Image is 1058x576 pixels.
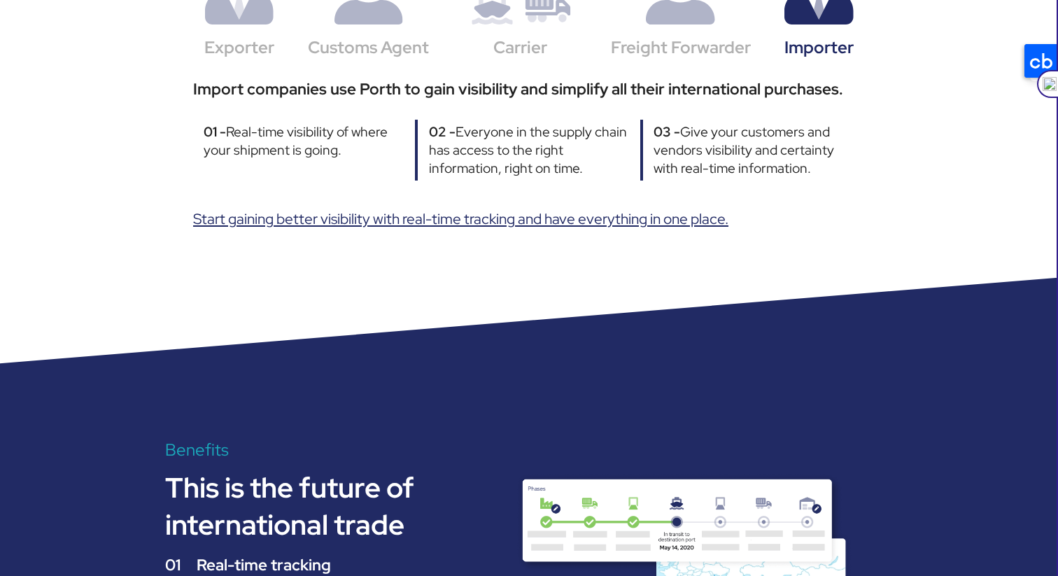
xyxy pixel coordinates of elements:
[611,36,751,58] font: Freight Forwarder
[654,122,680,141] font: 03 -
[654,122,834,177] font: Give your customers and vendors visibility and certainty with real-time information.
[197,554,331,575] font: Real-time tracking
[193,213,728,227] a: Start gaining better visibility with real-time tracking and have everything in one place.
[493,36,547,58] font: Carrier
[308,36,429,58] font: Customs Agent
[204,122,388,159] font: Real-time visibility of where your shipment is going.
[165,439,229,461] font: Benefits
[204,36,274,58] font: Exporter
[204,122,226,141] font: 01 -
[165,554,181,575] font: 01
[429,122,456,141] font: 02 -
[193,209,728,228] font: Start gaining better visibility with real-time tracking and have everything in one place.
[784,36,854,58] font: Importer
[429,122,627,177] font: Everyone in the supply chain has access to the right information, right on time.
[193,78,843,99] font: Import companies use Porth to gain visibility and simplify all their international purchases.
[165,469,414,543] font: This is the future of international trade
